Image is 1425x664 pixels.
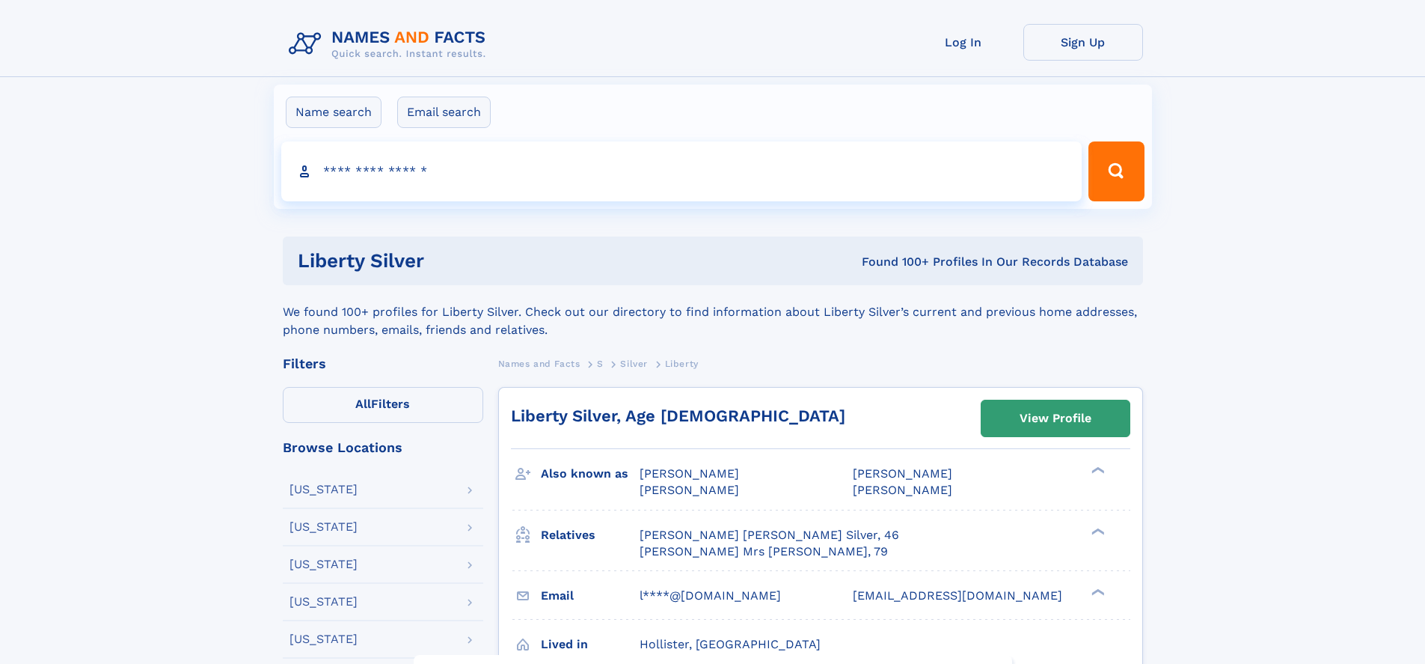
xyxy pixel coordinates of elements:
a: Names and Facts [498,354,580,373]
div: Browse Locations [283,441,483,454]
a: Log In [904,24,1023,61]
div: [US_STATE] [289,521,358,533]
span: [EMAIL_ADDRESS][DOMAIN_NAME] [853,588,1062,603]
div: ❯ [1088,587,1106,597]
a: [PERSON_NAME] [PERSON_NAME] Silver, 46 [640,527,899,543]
div: ❯ [1088,466,1106,475]
label: Filters [283,387,483,423]
div: View Profile [1020,401,1091,436]
a: Liberty Silver, Age [DEMOGRAPHIC_DATA] [511,406,845,425]
div: [US_STATE] [289,484,358,496]
a: Silver [620,354,648,373]
span: [PERSON_NAME] [853,483,952,497]
a: Sign Up [1023,24,1143,61]
h3: Lived in [541,632,640,657]
a: [PERSON_NAME] Mrs [PERSON_NAME], 79 [640,543,888,560]
span: [PERSON_NAME] [640,466,739,481]
div: Filters [283,357,483,371]
div: ❯ [1088,526,1106,536]
span: Liberty [665,359,699,369]
span: S [597,359,604,369]
div: We found 100+ profiles for Liberty Silver. Check out our directory to find information about Libe... [283,285,1143,339]
span: [PERSON_NAME] [853,466,952,481]
div: [US_STATE] [289,558,358,570]
h3: Also known as [541,461,640,487]
h3: Email [541,583,640,609]
span: Silver [620,359,648,369]
h1: Liberty Silver [298,252,643,270]
span: Hollister, [GEOGRAPHIC_DATA] [640,637,821,651]
span: All [355,397,371,411]
div: [US_STATE] [289,596,358,608]
div: Found 100+ Profiles In Our Records Database [643,254,1128,270]
div: [US_STATE] [289,633,358,645]
img: Logo Names and Facts [283,24,498,64]
input: search input [281,141,1082,201]
button: Search Button [1088,141,1144,201]
label: Email search [397,97,491,128]
a: View Profile [981,400,1130,436]
span: [PERSON_NAME] [640,483,739,497]
a: S [597,354,604,373]
h3: Relatives [541,523,640,548]
label: Name search [286,97,381,128]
